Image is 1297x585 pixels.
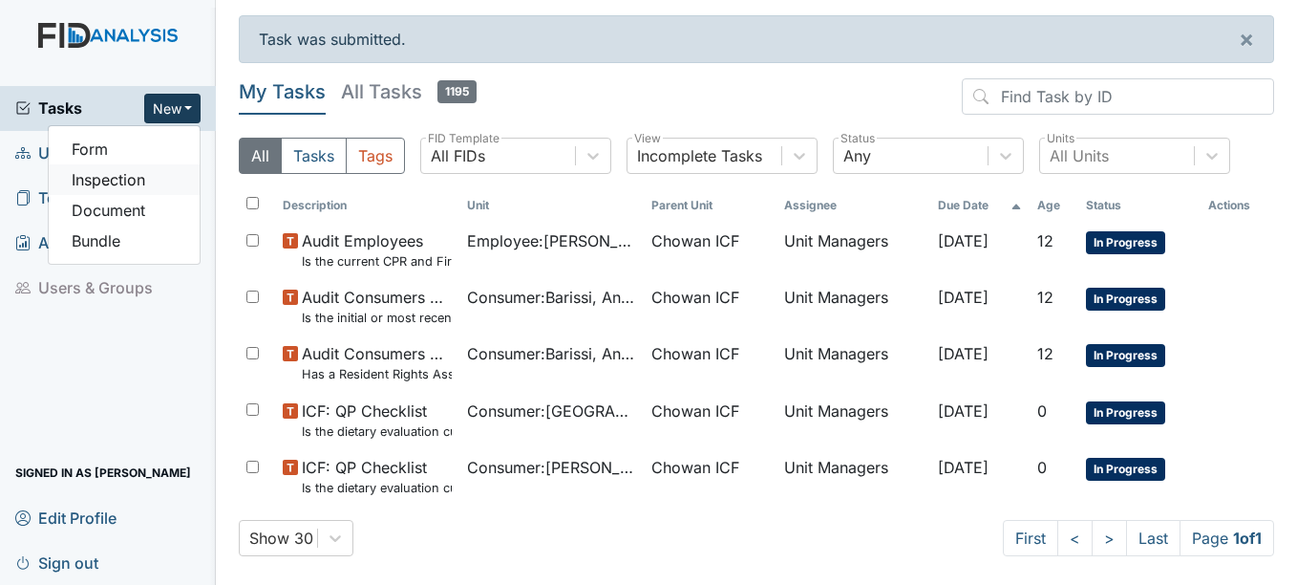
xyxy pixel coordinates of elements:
div: Type filter [239,138,405,174]
button: All [239,138,282,174]
input: Toggle All Rows Selected [246,197,259,209]
div: Any [843,144,871,167]
span: Consumer : [GEOGRAPHIC_DATA], [US_STATE] [467,400,636,422]
span: [DATE] [938,344,989,363]
span: Chowan ICF [651,286,739,309]
span: Audit Consumers Charts Is the initial or most recent Social Evaluation in the chart? [302,286,452,327]
a: Tasks [15,97,144,119]
span: Units [15,139,76,168]
span: In Progress [1086,231,1165,254]
td: Unit Managers [776,448,930,505]
span: Templates [15,184,113,213]
a: First [1003,520,1058,556]
td: Unit Managers [776,222,930,278]
th: Assignee [776,189,930,222]
span: Sign out [15,548,98,577]
span: 1195 [437,80,477,103]
div: All FIDs [431,144,485,167]
small: Has a Resident Rights Assessment form been completed (18 years or older)? [302,365,452,383]
a: Form [49,134,200,164]
strong: 1 of 1 [1233,529,1262,548]
a: Bundle [49,226,200,256]
td: Unit Managers [776,278,930,335]
a: Inspection [49,164,200,195]
h5: All Tasks [341,78,477,105]
span: Consumer : [PERSON_NAME] [467,456,636,479]
span: 0 [1037,401,1047,421]
span: [DATE] [938,288,989,307]
th: Toggle SortBy [644,189,776,222]
div: Show 30 [249,527,313,550]
span: Chowan ICF [651,400,739,422]
span: In Progress [1086,288,1165,311]
span: In Progress [1086,344,1165,367]
span: 12 [1037,288,1053,307]
span: In Progress [1086,401,1165,424]
span: Chowan ICF [651,456,739,479]
input: Find Task by ID [962,78,1274,115]
span: [DATE] [938,401,989,421]
th: Toggle SortBy [459,189,644,222]
h5: My Tasks [239,78,326,105]
span: In Progress [1086,458,1165,481]
small: Is the dietary evaluation current? (document the date in the comment section) [302,422,452,441]
span: ICF: QP Checklist Is the dietary evaluation current? (document the date in the comment section) [302,400,452,441]
span: Consumer : Barissi, Angel [467,286,636,309]
div: Task was submitted. [239,15,1274,63]
span: Employee : [PERSON_NAME] [467,229,636,252]
span: [DATE] [938,458,989,477]
span: 12 [1037,344,1053,363]
span: × [1239,25,1254,53]
th: Toggle SortBy [1030,189,1078,222]
th: Actions [1201,189,1274,222]
span: Audit Employees Is the current CPR and First Aid Training Certificate found in the file(2 years)? [302,229,452,271]
th: Toggle SortBy [930,189,1030,222]
small: Is the initial or most recent Social Evaluation in the chart? [302,309,452,327]
a: Document [49,195,200,226]
span: Analysis [15,228,100,258]
nav: task-pagination [1003,520,1274,556]
a: > [1092,520,1127,556]
small: Is the dietary evaluation current? (document the date in the comment section) [302,479,452,497]
span: Consumer : Barissi, Angel [467,342,636,365]
button: Tags [346,138,405,174]
th: Toggle SortBy [1078,189,1200,222]
span: Audit Consumers Charts Has a Resident Rights Assessment form been completed (18 years or older)? [302,342,452,383]
span: Edit Profile [15,503,117,532]
th: Toggle SortBy [275,189,459,222]
span: Signed in as [PERSON_NAME] [15,458,191,487]
td: Unit Managers [776,335,930,391]
span: Chowan ICF [651,342,739,365]
small: Is the current CPR and First Aid Training Certificate found in the file(2 years)? [302,252,452,271]
span: 0 [1037,458,1047,477]
a: < [1057,520,1093,556]
button: × [1220,16,1273,62]
button: New [144,94,202,123]
span: Page [1180,520,1274,556]
td: Unit Managers [776,392,930,448]
span: ICF: QP Checklist Is the dietary evaluation current? (document the date in the comment section) [302,456,452,497]
span: Chowan ICF [651,229,739,252]
button: Tasks [281,138,347,174]
a: Last [1126,520,1180,556]
span: [DATE] [938,231,989,250]
div: All Units [1050,144,1109,167]
div: Incomplete Tasks [637,144,762,167]
span: 12 [1037,231,1053,250]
